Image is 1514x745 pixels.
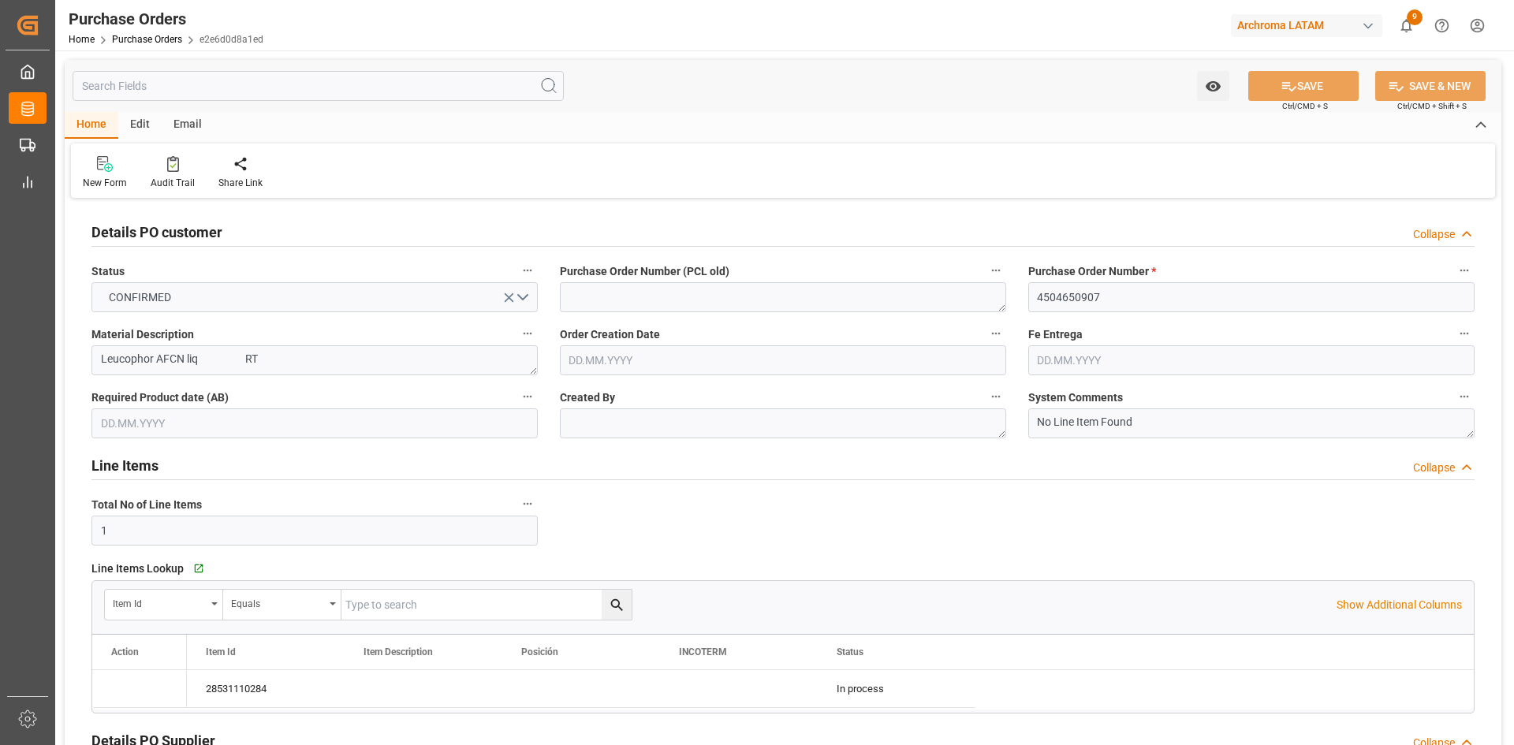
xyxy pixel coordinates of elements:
[1197,71,1229,101] button: open menu
[1424,8,1460,43] button: Help Center
[1375,71,1486,101] button: SAVE & NEW
[837,646,863,657] span: Status
[1389,8,1424,43] button: show 9 new notifications
[341,590,632,620] input: Type to search
[517,386,538,407] button: Required Product date (AB)
[1231,10,1389,40] button: Archroma LATAM
[162,112,214,139] div: Email
[560,263,729,280] span: Purchase Order Number (PCL old)
[151,176,195,190] div: Audit Trail
[517,323,538,344] button: Material Description
[91,455,158,476] h2: Line Items
[517,260,538,281] button: Status
[1413,226,1455,243] div: Collapse
[1397,100,1467,112] span: Ctrl/CMD + Shift + S
[1407,9,1423,25] span: 9
[91,389,229,406] span: Required Product date (AB)
[986,386,1006,407] button: Created By
[73,71,564,101] input: Search Fields
[1282,100,1328,112] span: Ctrl/CMD + S
[1413,460,1455,476] div: Collapse
[679,646,727,657] span: INCOTERM
[91,561,184,577] span: Line Items Lookup
[1028,345,1475,375] input: DD.MM.YYYY
[187,670,345,707] div: 28531110284
[187,670,975,708] div: Press SPACE to select this row.
[602,590,632,620] button: search button
[91,282,538,312] button: open menu
[91,222,222,243] h2: Details PO customer
[83,176,127,190] div: New Form
[560,345,1006,375] input: DD.MM.YYYY
[1028,408,1475,438] textarea: No Line Item Found
[1337,597,1462,613] p: Show Additional Columns
[986,323,1006,344] button: Order Creation Date
[1028,389,1123,406] span: System Comments
[101,289,179,306] span: CONFIRMED
[91,345,538,375] textarea: Leucophor AFCN liq RT
[818,670,975,707] div: In process
[1028,326,1083,343] span: Fe Entrega
[1454,386,1475,407] button: System Comments
[91,497,202,513] span: Total No of Line Items
[91,408,538,438] input: DD.MM.YYYY
[1248,71,1359,101] button: SAVE
[1454,260,1475,281] button: Purchase Order Number *
[65,112,118,139] div: Home
[118,112,162,139] div: Edit
[986,260,1006,281] button: Purchase Order Number (PCL old)
[1028,263,1156,280] span: Purchase Order Number
[91,326,194,343] span: Material Description
[364,646,433,657] span: Item Description
[111,646,139,657] div: Action
[218,176,263,190] div: Share Link
[521,646,558,657] span: Posición
[560,389,615,406] span: Created By
[1231,14,1382,37] div: Archroma LATAM
[69,7,263,31] div: Purchase Orders
[517,494,538,514] button: Total No of Line Items
[231,593,324,611] div: Equals
[91,263,125,280] span: Status
[206,646,236,657] span: Item Id
[105,590,223,620] button: open menu
[69,34,95,45] a: Home
[223,590,341,620] button: open menu
[112,34,182,45] a: Purchase Orders
[560,326,660,343] span: Order Creation Date
[92,670,187,708] div: Press SPACE to select this row.
[1454,323,1475,344] button: Fe Entrega
[113,593,206,611] div: Item Id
